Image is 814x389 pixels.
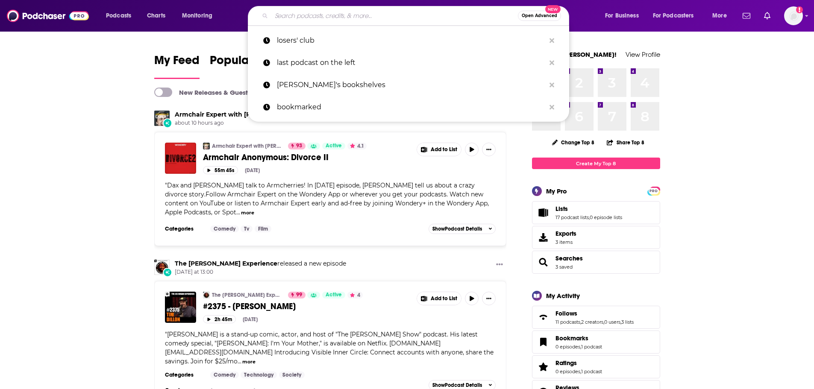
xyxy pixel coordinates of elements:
button: Show More Button [417,292,461,305]
a: Follows [555,310,634,317]
a: Podchaser - Follow, Share and Rate Podcasts [7,8,89,24]
p: losers' club [277,29,545,52]
a: Show notifications dropdown [739,9,754,23]
span: " [165,181,489,216]
a: The Joe Rogan Experience [175,260,277,267]
span: New [545,5,561,13]
img: The Joe Rogan Experience [154,260,170,275]
span: Add to List [431,295,457,302]
span: Follows [555,310,577,317]
a: bookmarked [248,96,569,118]
img: Armchair Expert with Dax Shepard [154,111,170,126]
a: My Feed [154,53,200,79]
button: 4.1 [347,143,367,149]
a: #2375 - [PERSON_NAME] [203,301,411,312]
span: Ratings [555,359,577,367]
a: Comedy [210,371,239,378]
h3: Categories [165,225,203,232]
span: Dax and [PERSON_NAME] talk to Armcherries! In [DATE] episode, [PERSON_NAME] tell us about a crazy... [165,181,489,216]
a: Show notifications dropdown [761,9,774,23]
button: ShowPodcast Details [429,224,496,234]
span: Monitoring [182,10,212,22]
a: Lists [535,207,552,219]
a: Popular Feed [210,53,282,79]
span: Show Podcast Details [432,226,482,232]
span: Searches [555,254,583,262]
a: Bookmarks [535,336,552,348]
a: 3 saved [555,264,573,270]
img: The Joe Rogan Experience [203,292,210,298]
div: [DATE] [245,167,260,173]
span: Exports [535,231,552,243]
span: , [620,319,621,325]
span: For Podcasters [653,10,694,22]
a: Charts [141,9,170,23]
span: Bookmarks [555,334,588,342]
a: Searches [535,256,552,268]
a: last podcast on the left [248,52,569,74]
div: My Activity [546,292,580,300]
button: Show More Button [493,260,506,270]
a: Armchair Expert with [PERSON_NAME] [212,143,282,149]
a: New Releases & Guests Only [154,88,267,97]
a: 17 podcast lists [555,214,589,220]
a: 3 lists [621,319,634,325]
span: 3 items [555,239,576,245]
a: Film [255,225,271,232]
span: [DATE] at 13:00 [175,269,346,276]
a: Technology [241,371,277,378]
button: 4 [347,292,363,298]
a: Armchair Expert with Dax Shepard [175,111,296,118]
a: Follows [535,311,552,323]
button: Share Top 8 [606,134,645,151]
a: Ratings [535,361,552,373]
button: open menu [100,9,142,23]
span: Searches [532,251,660,274]
span: Lists [532,201,660,224]
button: open menu [706,9,738,23]
svg: Add a profile image [796,6,803,13]
span: My Feed [154,53,200,73]
input: Search podcasts, credits, & more... [271,9,518,23]
a: View Profile [626,50,660,58]
span: Active [326,142,342,150]
p: sarah's bookshelves [277,74,545,96]
img: Armchair Expert with Dax Shepard [203,143,210,149]
span: " [165,331,494,365]
a: [PERSON_NAME]'s bookshelves [248,74,569,96]
div: My Pro [546,187,567,195]
button: open menu [176,9,223,23]
span: 93 [296,142,302,150]
a: 1 podcast [581,344,602,350]
span: Bookmarks [532,331,660,354]
span: PRO [649,188,659,194]
p: bookmarked [277,96,545,118]
button: Open AdvancedNew [518,11,561,21]
span: ... [236,208,240,216]
span: Armchair Anonymous: Divorce II [203,152,329,163]
button: more [241,209,254,216]
span: Add to List [431,146,457,153]
img: #2375 - Tim Dillon [165,292,196,323]
a: 1 podcast [581,369,602,374]
span: ... [238,357,241,365]
a: 0 users [604,319,620,325]
a: Active [322,292,345,298]
a: Armchair Anonymous: Divorce II [203,152,411,163]
span: , [603,319,604,325]
button: Change Top 8 [547,137,600,148]
span: Logged in as dbartlett [784,6,803,25]
span: #2375 - [PERSON_NAME] [203,301,296,312]
button: 2h 45m [203,315,236,323]
div: New Episode [163,268,172,277]
img: Armchair Anonymous: Divorce II [165,143,196,174]
span: Ratings [532,355,660,378]
span: Popular Feed [210,53,282,73]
